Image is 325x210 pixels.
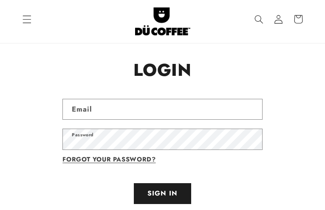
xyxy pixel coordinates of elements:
[62,154,155,165] a: Forgot your password?
[17,9,37,29] summary: Menu
[135,3,190,35] img: Let's Dü Coffee together! Coffee beans roasted in the style of world cities, coffee subscriptions...
[62,59,262,81] h1: Login
[249,9,269,29] summary: Search
[63,99,262,119] input: Email
[134,183,191,204] button: Sign in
